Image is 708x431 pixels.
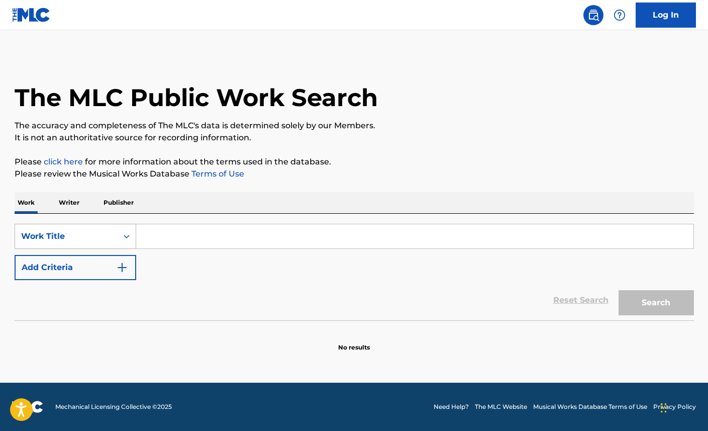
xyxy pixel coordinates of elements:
div: Help [610,5,630,25]
a: Public Search [583,5,603,25]
p: No results [338,331,370,352]
div: Drag [661,393,667,423]
p: Please review the Musical Works Database [15,168,694,180]
img: help [614,9,626,21]
h1: The MLC Public Work Search [15,82,378,113]
p: It is not an authoritative source for recording information. [15,132,694,144]
p: Please for more information about the terms used in the database. [15,156,694,168]
iframe: Chat Widget [658,383,708,431]
a: Terms of Use [189,169,244,179]
a: Privacy Policy [653,402,696,411]
img: logo [12,401,43,413]
p: Publisher [100,192,137,213]
button: Add Criteria [15,255,136,280]
div: Work Title [21,230,112,242]
a: The MLC Website [475,402,527,411]
span: Mechanical Licensing Collective © 2025 [55,402,172,411]
a: click here [44,157,83,166]
a: Need Help? [434,402,469,411]
img: MLC Logo [12,8,51,22]
img: 9d2ae6d4665cec9f34b9.svg [116,262,128,274]
p: Work [15,192,38,213]
p: The accuracy and completeness of The MLC's data is determined solely by our Members. [15,120,694,132]
a: Musical Works Database Terms of Use [533,402,647,411]
a: Log In [636,3,696,28]
form: Search Form [15,224,694,320]
p: Writer [56,192,82,213]
img: search [587,9,599,21]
